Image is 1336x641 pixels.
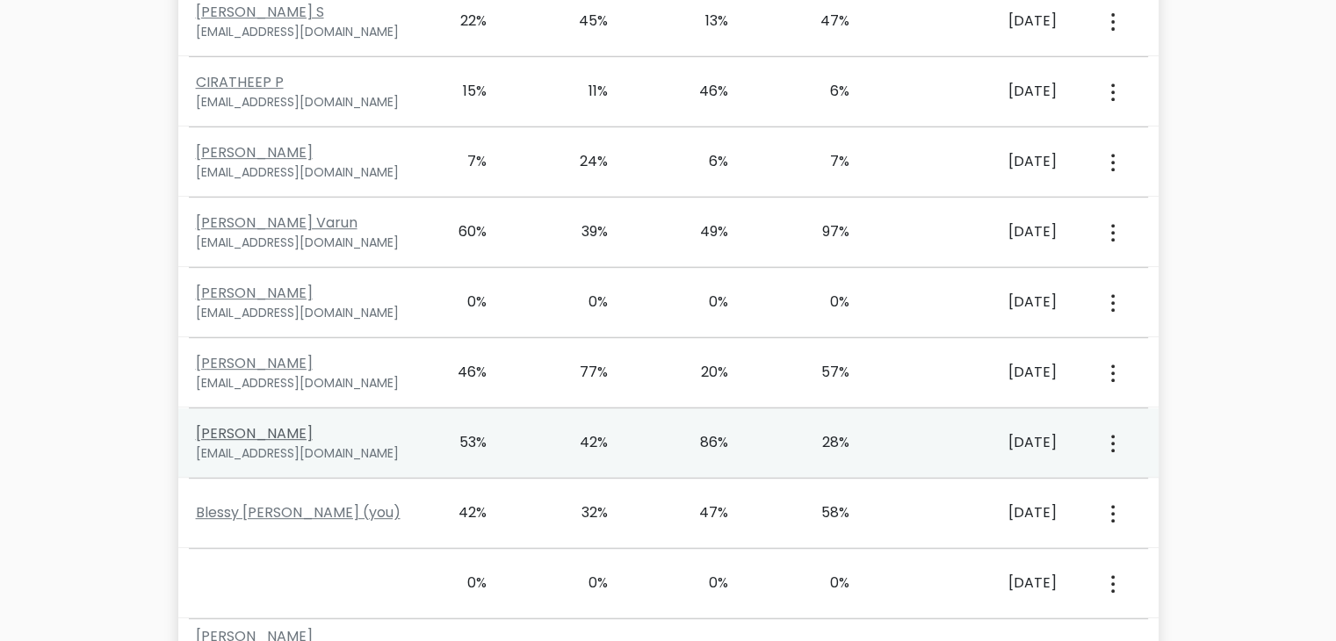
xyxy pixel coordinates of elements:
div: 0% [558,292,608,313]
div: 0% [437,573,487,594]
div: 6% [679,151,729,172]
a: [PERSON_NAME] [196,142,313,162]
div: [EMAIL_ADDRESS][DOMAIN_NAME] [196,374,416,393]
div: 6% [799,81,849,102]
a: [PERSON_NAME] [196,283,313,303]
div: 24% [558,151,608,172]
div: [EMAIL_ADDRESS][DOMAIN_NAME] [196,234,416,252]
a: CIRATHEEP P [196,72,284,92]
div: [EMAIL_ADDRESS][DOMAIN_NAME] [196,93,416,112]
div: 20% [679,362,729,383]
div: 32% [558,502,608,523]
div: [EMAIL_ADDRESS][DOMAIN_NAME] [196,444,416,463]
div: [DATE] [921,292,1057,313]
a: [PERSON_NAME] [196,423,313,443]
div: 0% [679,292,729,313]
div: 0% [679,573,729,594]
div: 45% [558,11,608,32]
div: 7% [799,151,849,172]
div: 22% [437,11,487,32]
div: [DATE] [921,573,1057,594]
div: 7% [437,151,487,172]
div: 0% [799,292,849,313]
div: 60% [437,221,487,242]
div: [DATE] [921,432,1057,453]
div: [DATE] [921,362,1057,383]
div: 47% [799,11,849,32]
div: 0% [558,573,608,594]
div: 42% [437,502,487,523]
div: [EMAIL_ADDRESS][DOMAIN_NAME] [196,163,416,182]
div: [EMAIL_ADDRESS][DOMAIN_NAME] [196,304,416,322]
div: 28% [799,432,849,453]
div: 58% [799,502,849,523]
div: 39% [558,221,608,242]
div: [EMAIL_ADDRESS][DOMAIN_NAME] [196,23,416,41]
a: [PERSON_NAME] S [196,2,324,22]
a: Blessy [PERSON_NAME] (you) [196,502,401,522]
div: 49% [679,221,729,242]
a: [PERSON_NAME] Varun [196,212,357,233]
a: [PERSON_NAME] [196,353,313,373]
div: [DATE] [921,11,1057,32]
div: 42% [558,432,608,453]
div: 77% [558,362,608,383]
div: 11% [558,81,608,102]
div: [DATE] [921,151,1057,172]
div: 0% [799,573,849,594]
div: 53% [437,432,487,453]
div: 57% [799,362,849,383]
div: [DATE] [921,502,1057,523]
div: 97% [799,221,849,242]
div: [DATE] [921,81,1057,102]
div: 46% [437,362,487,383]
div: 0% [437,292,487,313]
div: 13% [679,11,729,32]
div: [DATE] [921,221,1057,242]
div: 15% [437,81,487,102]
div: 47% [679,502,729,523]
div: 86% [679,432,729,453]
div: 46% [679,81,729,102]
